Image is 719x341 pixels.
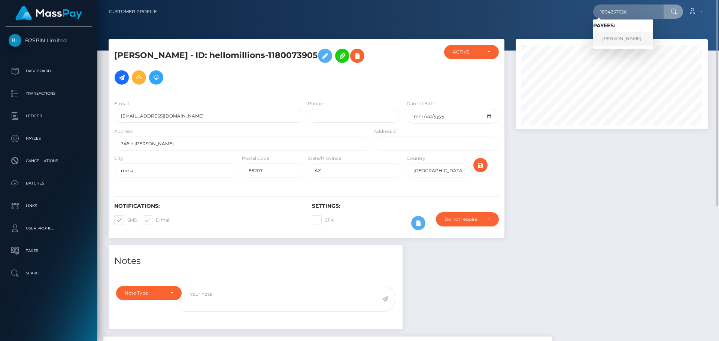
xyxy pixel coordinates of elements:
[312,203,498,209] h6: Settings:
[374,128,396,135] label: Address 2
[109,4,157,19] a: Customer Profile
[114,255,397,268] h4: Notes
[9,178,89,189] p: Batches
[407,100,436,107] label: Date of Birth
[9,88,89,99] p: Transactions
[6,219,92,238] a: User Profile
[6,107,92,125] a: Ledger
[9,155,89,167] p: Cancellations
[114,100,129,107] label: E-mail
[125,290,164,296] div: Note Type
[6,129,92,148] a: Payees
[312,215,334,225] label: 2FA
[114,203,301,209] h6: Notifications:
[445,216,482,222] div: Do not require
[9,245,89,256] p: Taxes
[6,84,92,103] a: Transactions
[9,268,89,279] p: Search
[436,212,499,226] button: Do not require
[6,197,92,215] a: Links
[116,286,182,300] button: Note Type
[407,155,425,162] label: Country
[6,241,92,260] a: Taxes
[114,155,123,162] label: City
[9,66,89,77] p: Dashboard
[308,100,323,107] label: Phone
[6,37,92,44] span: B2SPIN Limited
[143,215,170,225] label: E-mail
[114,128,133,135] label: Address
[242,155,269,162] label: Postal Code
[9,34,21,47] img: B2SPIN Limited
[9,223,89,234] p: User Profile
[6,174,92,193] a: Batches
[114,45,367,88] h5: [PERSON_NAME] - ID: hellomillions-1180073905
[444,45,499,59] button: ACTIVE
[453,49,482,55] div: ACTIVE
[6,62,92,80] a: Dashboard
[114,215,137,225] label: SMS
[115,70,129,85] a: Initiate Payout
[593,4,664,19] input: Search...
[15,6,82,21] img: MassPay Logo
[593,22,653,29] h6: Payees:
[9,200,89,211] p: Links
[6,264,92,283] a: Search
[308,155,341,162] label: State/Province
[593,32,653,46] a: [PERSON_NAME]
[9,133,89,144] p: Payees
[6,152,92,170] a: Cancellations
[9,110,89,122] p: Ledger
